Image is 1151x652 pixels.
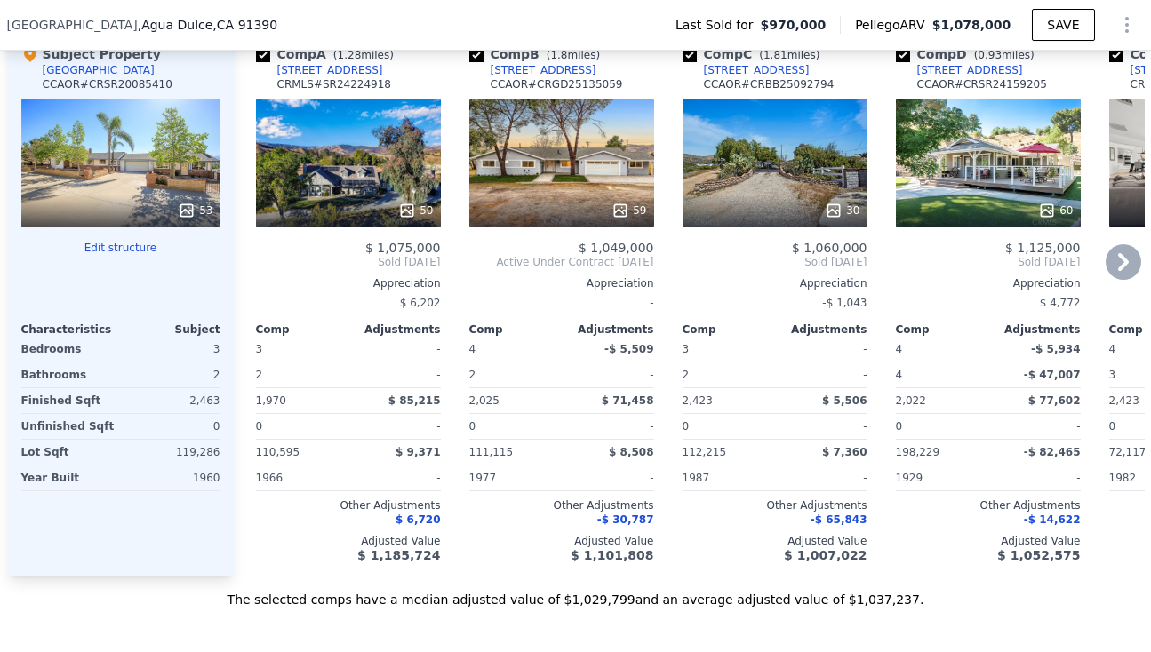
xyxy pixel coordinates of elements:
[256,322,348,337] div: Comp
[896,534,1081,548] div: Adjusted Value
[855,16,932,34] span: Pellego ARV
[992,414,1081,439] div: -
[469,45,608,63] div: Comp B
[896,362,985,387] div: 4
[779,362,867,387] div: -
[683,394,713,407] span: 2,423
[1032,9,1094,41] button: SAVE
[256,63,383,77] a: [STREET_ADDRESS]
[491,63,596,77] div: [STREET_ADDRESS]
[7,16,138,34] span: [GEOGRAPHIC_DATA]
[256,394,286,407] span: 1,970
[683,343,690,355] span: 3
[683,63,810,77] a: [STREET_ADDRESS]
[1031,343,1080,355] span: -$ 5,934
[988,322,1081,337] div: Adjustments
[21,465,117,490] div: Year Built
[683,534,867,548] div: Adjusted Value
[1109,446,1147,458] span: 72,117
[365,241,441,255] span: $ 1,075,000
[779,337,867,362] div: -
[550,49,567,61] span: 1.8
[683,276,867,290] div: Appreciation
[896,498,1081,513] div: Other Adjustments
[1109,7,1145,43] button: Show Options
[21,414,117,439] div: Unfinished Sqft
[469,322,562,337] div: Comp
[896,276,1081,290] div: Appreciation
[1005,241,1081,255] span: $ 1,125,000
[779,414,867,439] div: -
[256,446,300,458] span: 110,595
[811,513,867,526] span: -$ 65,843
[178,202,212,219] div: 53
[491,77,623,91] div: CCAOR # CRGD25135059
[1028,394,1081,407] span: $ 77,602
[571,548,653,562] span: $ 1,101,808
[896,322,988,337] div: Comp
[1109,420,1116,433] span: 0
[683,362,771,387] div: 2
[469,290,654,315] div: -
[21,45,161,63] div: Subject Property
[398,202,433,219] div: 50
[763,49,787,61] span: 1.81
[896,343,903,355] span: 4
[121,322,220,337] div: Subject
[138,16,278,34] span: , Agua Dulce
[212,18,277,32] span: , CA 91390
[357,548,440,562] span: $ 1,185,724
[683,446,727,458] span: 112,215
[124,414,220,439] div: 0
[469,276,654,290] div: Appreciation
[704,63,810,77] div: [STREET_ADDRESS]
[469,255,654,269] span: Active Under Contract [DATE]
[469,63,596,77] a: [STREET_ADDRESS]
[761,16,827,34] span: $970,000
[1109,394,1139,407] span: 2,423
[683,465,771,490] div: 1987
[896,446,940,458] span: 198,229
[896,63,1023,77] a: [STREET_ADDRESS]
[604,343,653,355] span: -$ 5,509
[896,255,1081,269] span: Sold [DATE]
[43,77,172,91] div: CCAOR # CRSR20085410
[277,77,391,91] div: CRMLS # SR24224918
[326,49,401,61] span: ( miles)
[565,465,654,490] div: -
[579,241,654,255] span: $ 1,049,000
[396,446,440,458] span: $ 9,371
[277,63,383,77] div: [STREET_ADDRESS]
[792,241,867,255] span: $ 1,060,000
[932,18,1011,32] span: $1,078,000
[21,241,220,255] button: Edit structure
[609,446,653,458] span: $ 8,508
[1024,369,1081,381] span: -$ 47,007
[256,45,401,63] div: Comp A
[825,202,859,219] div: 30
[469,446,514,458] span: 111,115
[1040,297,1081,309] span: $ 4,772
[565,362,654,387] div: -
[917,63,1023,77] div: [STREET_ADDRESS]
[683,498,867,513] div: Other Adjustments
[1024,513,1081,526] span: -$ 14,622
[469,498,654,513] div: Other Adjustments
[1038,202,1073,219] div: 60
[338,49,362,61] span: 1.28
[562,322,654,337] div: Adjustments
[124,362,220,387] div: 2
[896,465,985,490] div: 1929
[565,414,654,439] div: -
[896,45,1042,63] div: Comp D
[675,16,761,34] span: Last Sold for
[400,297,441,309] span: $ 6,202
[683,45,827,63] div: Comp C
[540,49,607,61] span: ( miles)
[597,513,654,526] span: -$ 30,787
[683,322,775,337] div: Comp
[917,77,1047,91] div: CCAOR # CRSR24159205
[469,420,476,433] span: 0
[611,202,646,219] div: 59
[348,322,441,337] div: Adjustments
